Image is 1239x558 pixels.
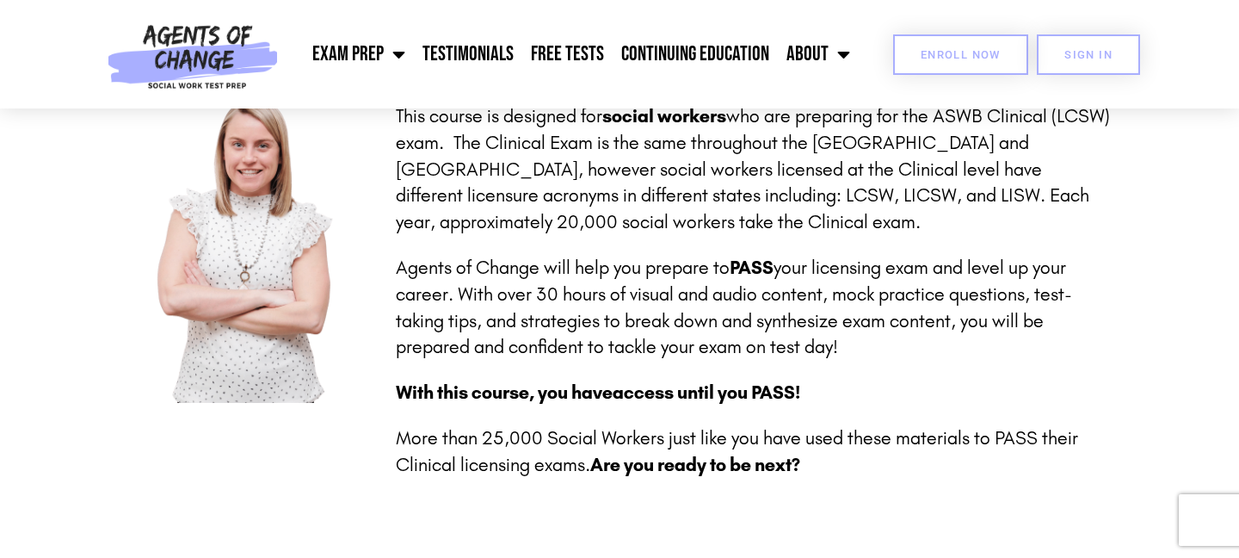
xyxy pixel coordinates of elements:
a: Exam Prep [304,33,414,76]
a: Free Tests [522,33,613,76]
a: Enroll Now [893,34,1028,75]
span: SIGN IN [1064,49,1113,60]
span: With this course, you have [396,381,613,404]
strong: social workers [602,105,726,127]
p: More than 25,000 Social Workers just like you have used these materials to PASS their Clinical li... [396,425,1110,479]
nav: Menu [287,33,860,76]
strong: Are you ready to be next? [590,454,800,476]
a: Continuing Education [613,33,778,76]
strong: PASS [730,257,774,279]
a: Testimonials [414,33,522,76]
a: SIGN IN [1037,34,1140,75]
span: access until you PASS! [613,381,800,404]
p: Agents of Change will help you prepare to your licensing exam and level up your career. With over... [396,255,1110,361]
p: This course is designed for who are preparing for the ASWB Clinical (LCSW) exam. The Clinical Exa... [396,103,1110,236]
a: About [778,33,859,76]
span: Enroll Now [921,49,1001,60]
